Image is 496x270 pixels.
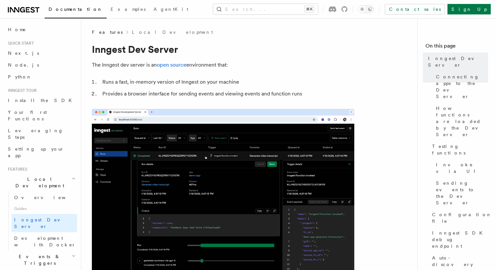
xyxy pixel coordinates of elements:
[436,161,488,175] span: Invoke via UI
[8,146,64,158] span: Setting up your app
[429,227,488,252] a: Inngest SDK debug endpoint
[100,77,354,87] li: Runs a fast, in-memory version of Inngest on your machine
[45,2,107,18] a: Documentation
[5,94,77,106] a: Install the SDK
[92,29,123,35] span: Features
[8,62,39,68] span: Node.js
[436,73,488,100] span: Connecting apps to the Dev Server
[5,143,77,161] a: Setting up your app
[157,62,186,68] a: open source
[5,125,77,143] a: Leveraging Steps
[8,128,63,140] span: Leveraging Steps
[5,251,77,269] button: Events & Triggers
[436,105,488,138] span: How functions are loaded by the Dev Server
[433,159,488,177] a: Invoke via UI
[429,140,488,159] a: Testing functions
[5,167,27,172] span: Features
[5,173,77,192] button: Local Development
[5,47,77,59] a: Next.js
[305,6,314,12] kbd: ⌘K
[14,195,82,200] span: Overview
[92,60,354,70] p: The Inngest dev server is an environment that:
[11,192,77,203] a: Overview
[8,110,47,121] span: Your first Functions
[433,71,488,102] a: Connecting apps to the Dev Server
[428,55,488,68] span: Inngest Dev Server
[433,102,488,140] a: How functions are loaded by the Dev Server
[433,177,488,209] a: Sending events to the Dev Server
[5,59,77,71] a: Node.js
[436,180,488,206] span: Sending events to the Dev Server
[8,26,26,33] span: Home
[154,7,188,12] span: AgentKit
[432,143,488,156] span: Testing functions
[5,176,72,189] span: Local Development
[5,41,34,46] span: Quick start
[100,89,354,98] li: Provides a browser interface for sending events and viewing events and function runs
[5,106,77,125] a: Your first Functions
[358,5,374,13] button: Toggle dark mode
[11,214,77,232] a: Inngest Dev Server
[5,88,37,93] span: Inngest tour
[150,2,192,18] a: AgentKit
[14,217,70,229] span: Inngest Dev Server
[11,232,77,251] a: Development with Docker
[92,43,354,55] h1: Inngest Dev Server
[5,253,72,266] span: Events & Triggers
[111,7,146,12] span: Examples
[5,192,77,251] div: Local Development
[425,42,488,52] h4: On this page
[11,203,77,214] span: Guides
[5,24,77,35] a: Home
[14,236,76,247] span: Development with Docker
[429,209,488,227] a: Configuration file
[5,71,77,83] a: Python
[49,7,103,12] span: Documentation
[432,255,488,268] span: Auto-discovery
[432,211,492,224] span: Configuration file
[432,230,488,249] span: Inngest SDK debug endpoint
[213,4,318,14] button: Search...⌘K
[8,51,39,56] span: Next.js
[132,29,213,35] a: Local Development
[447,4,491,14] a: Sign Up
[8,74,32,79] span: Python
[425,52,488,71] a: Inngest Dev Server
[8,98,76,103] span: Install the SDK
[385,4,445,14] a: Contact sales
[107,2,150,18] a: Examples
